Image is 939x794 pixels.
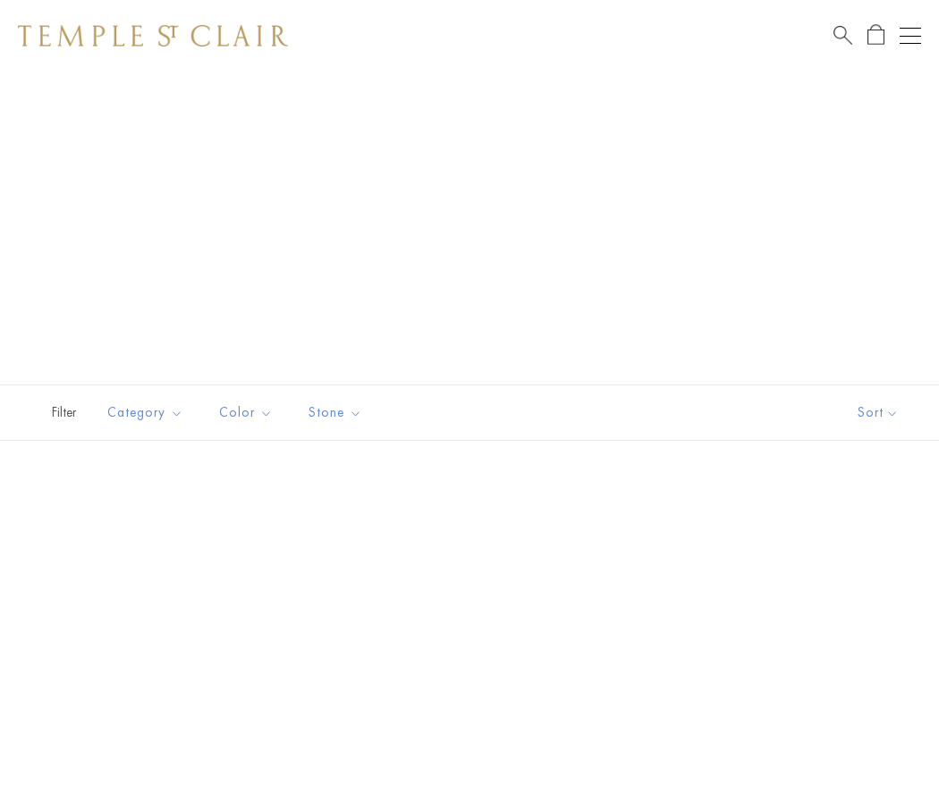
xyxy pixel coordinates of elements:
[833,24,852,46] a: Search
[295,393,376,433] button: Stone
[98,401,197,424] span: Category
[210,401,286,424] span: Color
[900,25,921,46] button: Open navigation
[817,385,939,440] button: Show sort by
[300,401,376,424] span: Stone
[867,24,884,46] a: Open Shopping Bag
[18,25,288,46] img: Temple St. Clair
[206,393,286,433] button: Color
[94,393,197,433] button: Category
